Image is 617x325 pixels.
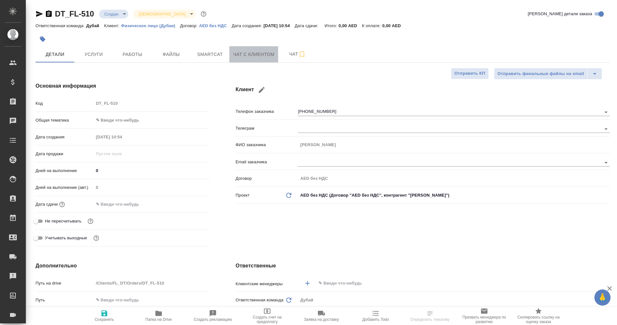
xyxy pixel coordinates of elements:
[318,279,586,287] input: ✎ Введи что-нибудь
[298,295,610,306] div: Дубай
[528,11,592,17] span: [PERSON_NAME] детали заказа
[515,315,562,324] span: Скопировать ссылку на оценку заказа
[94,200,150,209] input: ✎ Введи что-нибудь
[94,99,210,108] input: Пустое поле
[362,317,389,322] span: Добавить Todo
[300,276,315,291] button: Добавить менеджера
[77,307,131,325] button: Сохранить
[36,151,94,157] p: Дата продажи
[96,117,202,124] div: ✎ Введи что-нибудь
[511,307,566,325] button: Скопировать ссылку на оценку заказа
[104,23,121,28] p: Клиент:
[601,125,611,134] button: Open
[606,283,608,284] button: Open
[244,315,290,324] span: Создать счет на предоплату
[235,281,298,287] p: Клиентские менеджеры
[235,159,298,165] p: Email заказчика
[410,317,449,322] span: Определить тематику
[235,297,283,303] p: Ответственная команда
[94,132,150,142] input: Пустое поле
[455,70,485,77] span: Отправить КП
[295,23,319,28] p: Дата сдачи:
[235,142,298,148] p: ФИО заказчика
[86,217,95,225] button: Включи, если не хочешь, чтобы указанная дата сдачи изменилась после переставления заказа в 'Подтв...
[133,10,195,18] div: Создан
[199,10,208,18] button: Доп статусы указывают на важность/срочность заказа
[36,134,94,140] p: Дата создания
[362,23,382,28] p: К оплате:
[36,32,50,46] button: Добавить тэг
[36,82,210,90] h4: Основная информация
[461,315,507,324] span: Призвать менеджера по развитию
[36,184,94,191] p: Дней на выполнение (авт.)
[102,11,120,17] button: Создан
[94,295,210,305] input: ✎ Введи что-нибудь
[298,174,610,183] input: Пустое поле
[156,50,187,59] span: Файлы
[36,168,94,174] p: Дней на выполнение
[36,100,94,107] p: Код
[457,307,511,325] button: Призвать менеджера по развитию
[86,23,104,28] p: Дубай
[36,10,43,18] button: Скопировать ссылку для ЯМессенджера
[94,166,210,175] input: ✎ Введи что-нибудь
[186,307,240,325] button: Создать рекламацию
[235,175,298,182] p: Договор
[597,291,608,304] span: 🙏
[45,235,87,241] span: Учитывать выходные
[94,278,210,288] input: Пустое поле
[235,262,610,270] h4: Ответственные
[58,200,66,209] button: Если добавить услуги и заполнить их объемом, то дата рассчитается автоматически
[497,70,584,78] span: Отправить финальные файлы на email
[494,68,602,80] div: split button
[240,307,294,325] button: Создать счет на предоплату
[298,140,610,149] input: Пустое поле
[199,23,232,28] a: AED без НДС
[137,11,187,17] button: [DEMOGRAPHIC_DATA]
[95,317,114,322] span: Сохранить
[36,117,94,124] p: Общая тематика
[349,307,403,325] button: Добавить Todo
[36,262,210,270] h4: Дополнительно
[601,158,611,167] button: Open
[94,115,210,126] div: ✎ Введи что-нибудь
[235,125,298,132] p: Телеграм
[194,50,225,59] span: Smartcat
[99,10,128,18] div: Создан
[232,23,263,28] p: Дата создания:
[78,50,109,59] span: Услуги
[92,234,100,242] button: Выбери, если сб и вс нужно считать рабочими днями для выполнения заказа.
[594,289,611,306] button: 🙏
[131,307,186,325] button: Папка на Drive
[45,218,81,224] span: Не пересчитывать
[145,317,172,322] span: Папка на Drive
[451,68,489,79] button: Отправить КП
[382,23,405,28] p: 0,00 AED
[36,297,94,303] p: Путь
[233,50,274,59] span: Чат с клиентом
[39,50,70,59] span: Детали
[494,68,588,80] button: Отправить финальные файлы на email
[339,23,362,28] p: 0,00 AED
[298,190,610,201] div: AED без НДС (Договор "AED без НДС", контрагент "[PERSON_NAME]")
[304,317,339,322] span: Заявка на доставку
[298,50,306,58] svg: Подписаться
[36,201,58,208] p: Дата сдачи
[117,50,148,59] span: Работы
[55,9,94,18] a: DT_FL-510
[403,307,457,325] button: Определить тематику
[325,23,339,28] p: Итого:
[235,108,298,115] p: Телефон заказчика
[235,82,610,98] h4: Клиент
[282,50,313,58] span: Чат
[94,183,210,192] input: Пустое поле
[601,108,611,117] button: Open
[180,23,199,28] p: Договор:
[294,307,349,325] button: Заявка на доставку
[264,23,295,28] p: [DATE] 10:54
[121,23,180,28] a: Физическое лицо (Дубаи)
[94,149,150,158] input: Пустое поле
[36,280,94,287] p: Путь на drive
